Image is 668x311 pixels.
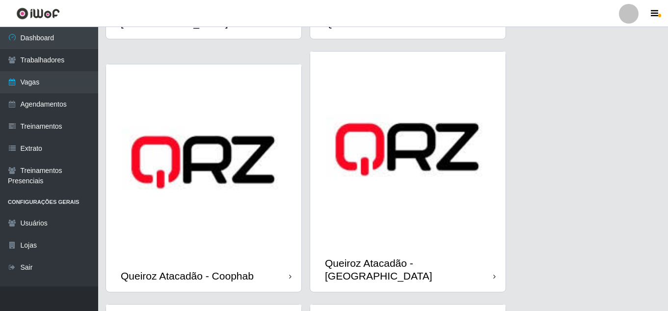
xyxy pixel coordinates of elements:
a: Queiroz Atacadão - Coophab [106,64,301,292]
img: CoreUI Logo [16,7,60,20]
img: cardImg [106,64,301,260]
div: Queiroz Atacadão - [GEOGRAPHIC_DATA] [325,257,493,282]
img: cardImg [310,52,506,247]
div: Queiroz Atacadão - Coophab [121,270,254,282]
a: Queiroz Atacadão - [GEOGRAPHIC_DATA] [310,52,506,291]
